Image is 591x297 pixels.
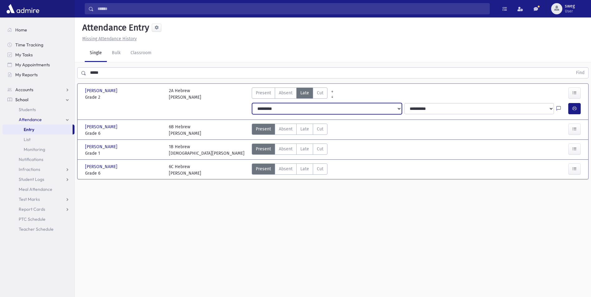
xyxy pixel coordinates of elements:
[169,124,201,137] div: 6B Hebrew [PERSON_NAME]
[85,87,119,94] span: [PERSON_NAME]
[94,3,489,14] input: Search
[2,184,74,194] a: Meal Attendance
[169,87,201,101] div: 2A Hebrew [PERSON_NAME]
[2,154,74,164] a: Notifications
[279,146,293,152] span: Absent
[85,170,163,177] span: Grade 6
[5,2,41,15] img: AdmirePro
[80,36,137,41] a: Missing Attendance History
[19,206,45,212] span: Report Cards
[15,62,50,68] span: My Appointments
[300,126,309,132] span: Late
[85,150,163,157] span: Grade 1
[2,204,74,214] a: Report Cards
[15,97,28,102] span: School
[2,70,74,80] a: My Reports
[565,4,575,9] span: sweg
[85,94,163,101] span: Grade 2
[2,144,74,154] a: Monitoring
[2,60,74,70] a: My Appointments
[317,166,323,172] span: Cut
[15,72,38,78] span: My Reports
[2,95,74,105] a: School
[252,87,327,101] div: AttTypes
[19,216,45,222] span: PTC Schedule
[82,36,137,41] u: Missing Attendance History
[15,42,43,48] span: Time Tracking
[256,146,271,152] span: Present
[2,50,74,60] a: My Tasks
[279,90,293,96] span: Absent
[2,125,73,134] a: Entry
[2,194,74,204] a: Test Marks
[256,126,271,132] span: Present
[300,166,309,172] span: Late
[2,40,74,50] a: Time Tracking
[169,144,245,157] div: 1B Hebrew [DEMOGRAPHIC_DATA][PERSON_NAME]
[317,146,323,152] span: Cut
[572,68,588,78] button: Find
[300,146,309,152] span: Late
[85,144,119,150] span: [PERSON_NAME]
[256,166,271,172] span: Present
[2,164,74,174] a: Infractions
[300,90,309,96] span: Late
[15,52,33,58] span: My Tasks
[317,126,323,132] span: Cut
[252,144,327,157] div: AttTypes
[19,157,43,162] span: Notifications
[126,45,156,62] a: Classroom
[2,105,74,115] a: Students
[15,87,33,92] span: Accounts
[2,115,74,125] a: Attendance
[19,177,44,182] span: Student Logs
[2,174,74,184] a: Student Logs
[252,124,327,137] div: AttTypes
[85,45,107,62] a: Single
[85,130,163,137] span: Grade 6
[2,25,74,35] a: Home
[19,167,40,172] span: Infractions
[15,27,27,33] span: Home
[85,124,119,130] span: [PERSON_NAME]
[252,163,327,177] div: AttTypes
[19,196,40,202] span: Test Marks
[279,126,293,132] span: Absent
[317,90,323,96] span: Cut
[2,134,74,144] a: List
[19,117,42,122] span: Attendance
[2,85,74,95] a: Accounts
[24,147,45,152] span: Monitoring
[2,214,74,224] a: PTC Schedule
[19,186,52,192] span: Meal Attendance
[19,226,54,232] span: Teacher Schedule
[565,9,575,14] span: User
[19,107,36,112] span: Students
[256,90,271,96] span: Present
[107,45,126,62] a: Bulk
[24,137,31,142] span: List
[169,163,201,177] div: 6C Hebrew [PERSON_NAME]
[2,224,74,234] a: Teacher Schedule
[80,22,149,33] h5: Attendance Entry
[24,127,34,132] span: Entry
[85,163,119,170] span: [PERSON_NAME]
[279,166,293,172] span: Absent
